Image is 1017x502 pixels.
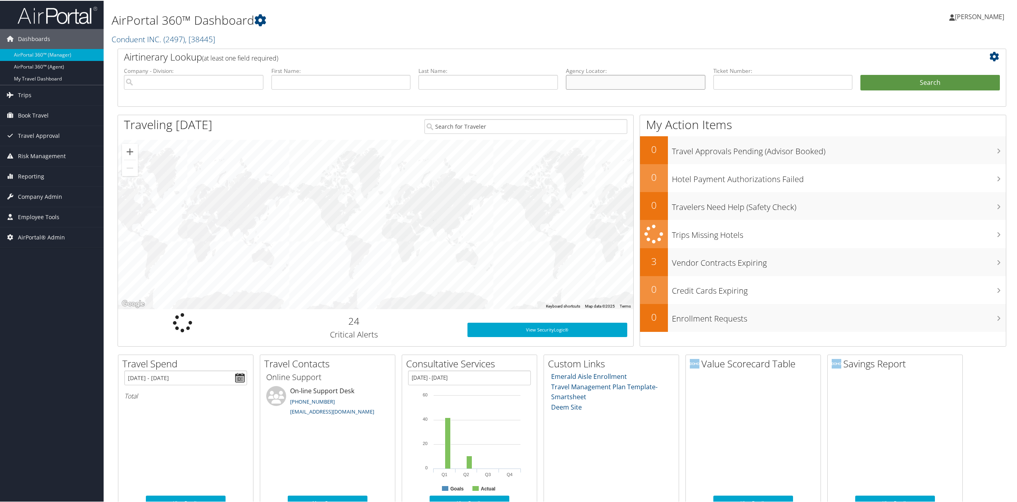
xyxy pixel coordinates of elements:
[640,310,668,323] h2: 0
[202,53,278,62] span: (at least one field required)
[640,247,1006,275] a: 3Vendor Contracts Expiring
[253,328,455,339] h3: Critical Alerts
[672,225,1006,240] h3: Trips Missing Hotels
[507,471,512,476] text: Q4
[566,66,705,74] label: Agency Locator:
[690,358,699,368] img: domo-logo.png
[640,219,1006,247] a: Trips Missing Hotels
[485,471,491,476] text: Q3
[18,125,60,145] span: Travel Approval
[290,397,335,404] a: [PHONE_NUMBER]
[18,5,97,24] img: airportal-logo.png
[832,358,841,368] img: domo-logo.png
[585,303,615,308] span: Map data ©2025
[551,402,582,411] a: Deem Site
[640,191,1006,219] a: 0Travelers Need Help (Safety Check)
[271,66,411,74] label: First Name:
[548,356,679,370] h2: Custom Links
[640,282,668,295] h2: 0
[640,275,1006,303] a: 0Credit Cards Expiring
[124,391,247,400] h6: Total
[423,416,428,421] tspan: 40
[481,485,495,491] text: Actual
[467,322,627,336] a: View SecurityLogic®
[18,145,66,165] span: Risk Management
[640,163,1006,191] a: 0Hotel Payment Authorizations Failed
[122,356,253,370] h2: Travel Spend
[672,197,1006,212] h3: Travelers Need Help (Safety Check)
[640,142,668,155] h2: 0
[546,303,580,308] button: Keyboard shortcuts
[262,385,393,418] li: On-line Support Desk
[672,280,1006,296] h3: Credit Cards Expiring
[424,118,627,133] input: Search for Traveler
[425,465,428,469] tspan: 0
[18,166,44,186] span: Reporting
[713,66,853,74] label: Ticket Number:
[551,371,627,380] a: Emerald Aisle Enrollment
[120,298,146,308] a: Open this area in Google Maps (opens a new window)
[672,169,1006,184] h3: Hotel Payment Authorizations Failed
[253,314,455,327] h2: 24
[122,143,138,159] button: Zoom in
[122,159,138,175] button: Zoom out
[672,308,1006,324] h3: Enrollment Requests
[112,11,712,28] h1: AirPortal 360™ Dashboard
[120,298,146,308] img: Google
[423,440,428,445] tspan: 20
[463,471,469,476] text: Q2
[18,28,50,48] span: Dashboards
[18,227,65,247] span: AirPortal® Admin
[640,135,1006,163] a: 0Travel Approvals Pending (Advisor Booked)
[640,116,1006,132] h1: My Action Items
[18,105,49,125] span: Book Travel
[949,4,1012,28] a: [PERSON_NAME]
[620,303,631,308] a: Terms (opens in new tab)
[640,170,668,183] h2: 0
[832,356,962,370] h2: Savings Report
[266,371,389,382] h3: Online Support
[640,303,1006,331] a: 0Enrollment Requests
[450,485,464,491] text: Goals
[18,84,31,104] span: Trips
[551,382,658,401] a: Travel Management Plan Template- Smartsheet
[860,74,1000,90] button: Search
[264,356,395,370] h2: Travel Contacts
[290,407,374,414] a: [EMAIL_ADDRESS][DOMAIN_NAME]
[18,206,59,226] span: Employee Tools
[124,116,212,132] h1: Traveling [DATE]
[640,254,668,267] h2: 3
[124,66,263,74] label: Company - Division:
[185,33,215,44] span: , [ 38445 ]
[672,141,1006,156] h3: Travel Approvals Pending (Advisor Booked)
[640,198,668,211] h2: 0
[406,356,537,370] h2: Consultative Services
[163,33,185,44] span: ( 2497 )
[442,471,448,476] text: Q1
[18,186,62,206] span: Company Admin
[124,49,926,63] h2: Airtinerary Lookup
[672,253,1006,268] h3: Vendor Contracts Expiring
[418,66,558,74] label: Last Name:
[112,33,215,44] a: Conduent INC.
[423,392,428,396] tspan: 60
[955,12,1004,20] span: [PERSON_NAME]
[690,356,821,370] h2: Value Scorecard Table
